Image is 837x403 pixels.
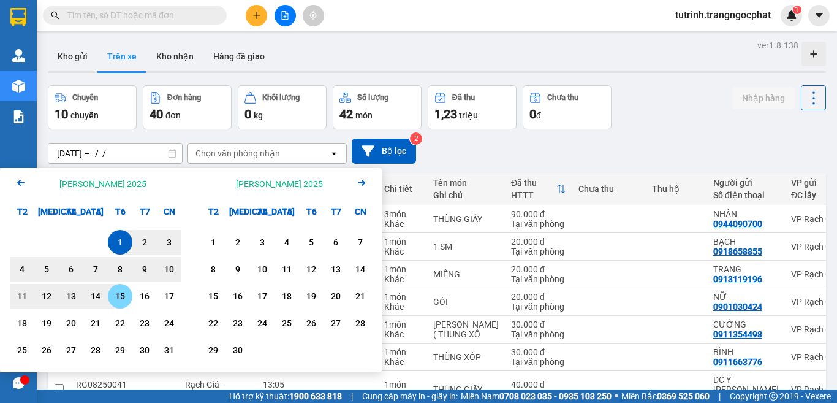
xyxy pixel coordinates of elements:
[246,5,267,26] button: plus
[48,144,182,163] input: Select a date range.
[275,230,299,255] div: Choose Thứ Năm, tháng 09 4 2025. It's available.
[348,199,373,224] div: CN
[354,175,369,192] button: Next month.
[452,93,475,102] div: Đã thu
[229,390,342,403] span: Hỗ trợ kỹ thuật:
[136,343,153,358] div: 30
[289,391,342,401] strong: 1900 633 818
[355,110,373,120] span: món
[112,316,129,331] div: 22
[327,289,344,304] div: 20
[665,7,781,23] span: tutrinh.trangngocphat
[229,289,246,304] div: 16
[62,262,80,277] div: 6
[250,311,275,336] div: Choose Thứ Tư, tháng 09 24 2025. It's available.
[205,262,222,277] div: 8
[203,42,275,71] button: Hàng đã giao
[713,247,762,256] div: 0918658855
[112,289,129,304] div: 15
[384,209,421,219] div: 3 món
[713,209,779,219] div: NHÂN
[112,235,129,250] div: 1
[225,257,250,282] div: Choose Thứ Ba, tháng 09 9 2025. It's available.
[38,316,55,331] div: 19
[713,237,779,247] div: BẠCH
[13,175,28,190] svg: Arrow Left
[83,199,108,224] div: T5
[428,85,517,129] button: Đã thu1,23 triệu
[205,289,222,304] div: 15
[38,262,55,277] div: 5
[713,347,779,357] div: BÌNH
[252,11,261,20] span: plus
[769,392,778,401] span: copyright
[59,257,83,282] div: Choose Thứ Tư, tháng 08 6 2025. It's available.
[108,199,132,224] div: T6
[38,343,55,358] div: 26
[10,338,34,363] div: Choose Thứ Hai, tháng 08 25 2025. It's available.
[384,247,421,256] div: Khác
[10,257,34,282] div: Choose Thứ Hai, tháng 08 4 2025. It's available.
[433,178,499,188] div: Tên món
[384,357,421,367] div: Khác
[12,49,25,62] img: warehouse-icon
[205,316,222,331] div: 22
[324,311,348,336] div: Choose Thứ Bảy, tháng 09 27 2025. It's available.
[55,107,68,121] span: 10
[352,262,369,277] div: 14
[410,132,422,145] sup: 2
[34,284,59,309] div: Choose Thứ Ba, tháng 08 12 2025. It's available.
[263,380,292,390] div: 13:05
[433,352,499,362] div: THÙNG XỐP
[34,199,59,224] div: [MEDICAL_DATA]
[108,311,132,336] div: Choose Thứ Sáu, tháng 08 22 2025. It's available.
[309,11,317,20] span: aim
[384,292,421,302] div: 1 món
[793,6,801,14] sup: 1
[299,311,324,336] div: Choose Thứ Sáu, tháng 09 26 2025. It's available.
[511,302,566,312] div: Tại văn phòng
[713,178,779,188] div: Người gửi
[262,93,300,102] div: Khối lượng
[433,269,499,279] div: MIẾNG
[384,237,421,247] div: 1 món
[299,284,324,309] div: Choose Thứ Sáu, tháng 09 19 2025. It's available.
[278,235,295,250] div: 4
[10,8,26,26] img: logo-vxr
[67,9,212,22] input: Tìm tên, số ĐT hoặc mã đơn
[511,190,556,200] div: HTTT
[757,39,798,52] div: ver 1.8.138
[303,316,320,331] div: 26
[229,262,246,277] div: 9
[225,311,250,336] div: Choose Thứ Ba, tháng 09 23 2025. It's available.
[157,284,181,309] div: Choose Chủ Nhật, tháng 08 17 2025. It's available.
[324,199,348,224] div: T7
[433,385,499,394] div: THÙNG GIẤY
[13,175,28,192] button: Previous month.
[278,316,295,331] div: 25
[112,343,129,358] div: 29
[499,391,612,401] strong: 0708 023 035 - 0935 103 250
[201,284,225,309] div: Choose Thứ Hai, tháng 09 15 2025. It's available.
[108,338,132,363] div: Choose Thứ Sáu, tháng 08 29 2025. It's available.
[384,274,421,284] div: Khác
[511,292,566,302] div: 20.000 đ
[786,10,797,21] img: icon-new-feature
[324,284,348,309] div: Choose Thứ Bảy, tháng 09 20 2025. It's available.
[713,329,762,339] div: 0911354498
[354,175,369,190] svg: Arrow Right
[34,311,59,336] div: Choose Thứ Ba, tháng 08 19 2025. It's available.
[713,264,779,274] div: TRANG
[511,380,566,390] div: 40.000 đ
[76,380,173,390] div: RG08250041
[236,178,323,190] div: [PERSON_NAME] 2025
[108,257,132,282] div: Choose Thứ Sáu, tháng 08 8 2025. It's available.
[324,257,348,282] div: Choose Thứ Bảy, tháng 09 13 2025. It's available.
[511,237,566,247] div: 20.000 đ
[59,178,146,190] div: [PERSON_NAME] 2025
[324,230,348,255] div: Choose Thứ Bảy, tháng 09 6 2025. It's available.
[713,320,779,329] div: CƯỜNG
[303,235,320,250] div: 5
[511,264,566,274] div: 20.000 đ
[229,235,246,250] div: 2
